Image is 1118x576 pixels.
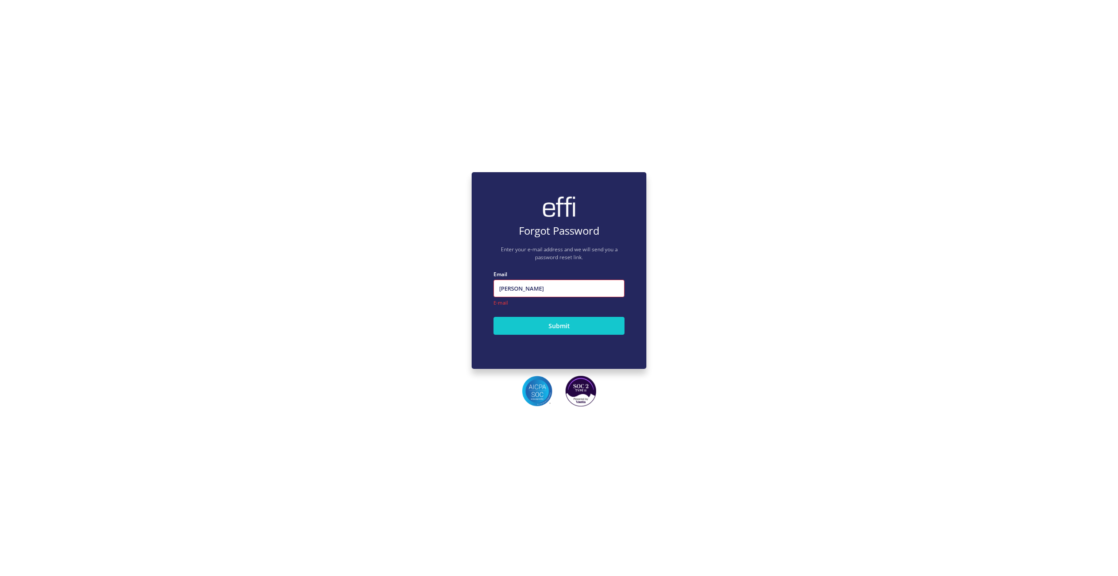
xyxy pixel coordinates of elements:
img: brand-logo.ec75409.png [542,196,576,218]
button: Submit [493,317,625,335]
h4: Forgot Password [493,225,625,237]
img: SOC2 badges [566,376,596,406]
img: SOC2 badges [522,376,552,406]
div: E-mail [493,299,625,306]
input: Enter your e-mail [493,280,625,297]
p: Enter your e-mail address and we will send you a password reset link. [493,246,625,261]
label: Email [493,270,625,278]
